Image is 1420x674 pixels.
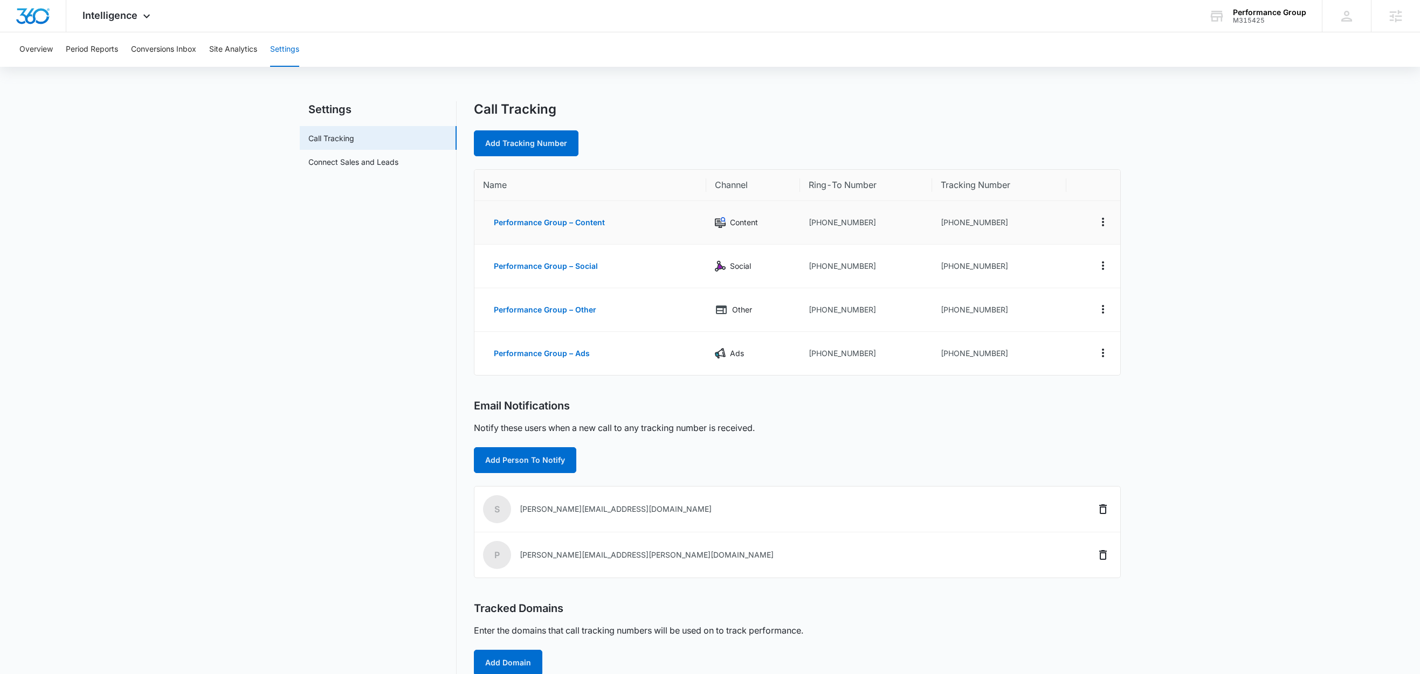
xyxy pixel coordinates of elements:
[82,10,137,21] span: Intelligence
[730,260,751,272] p: Social
[300,101,457,117] h2: Settings
[715,217,726,228] img: Content
[474,487,1055,532] td: [PERSON_NAME][EMAIL_ADDRESS][DOMAIN_NAME]
[715,261,726,272] img: Social
[932,288,1067,332] td: [PHONE_NUMBER]
[209,32,257,67] button: Site Analytics
[732,304,752,316] p: Other
[19,32,53,67] button: Overview
[800,170,932,201] th: Ring-To Number
[932,170,1067,201] th: Tracking Number
[1094,257,1112,274] button: Actions
[474,447,576,473] button: Add Person To Notify
[800,288,932,332] td: [PHONE_NUMBER]
[66,32,118,67] button: Period Reports
[1094,213,1112,231] button: Actions
[270,32,299,67] button: Settings
[483,541,511,569] span: p
[474,602,563,615] h2: Tracked Domains
[308,133,354,144] a: Call Tracking
[474,101,556,117] h1: Call Tracking
[474,421,755,434] p: Notify these users when a new call to any tracking number is received.
[483,495,511,523] span: s
[932,245,1067,288] td: [PHONE_NUMBER]
[730,217,758,228] p: Content
[474,624,803,637] p: Enter the domains that call tracking numbers will be used on to track performance.
[1233,8,1306,17] div: account name
[800,245,932,288] td: [PHONE_NUMBER]
[483,341,601,366] button: Performance Group – Ads
[1094,344,1112,362] button: Actions
[932,332,1067,375] td: [PHONE_NUMBER]
[1094,501,1112,518] button: Delete
[483,253,609,279] button: Performance Group – Social
[800,201,932,245] td: [PHONE_NUMBER]
[932,201,1067,245] td: [PHONE_NUMBER]
[483,297,607,323] button: Performance Group – Other
[474,399,570,413] h2: Email Notifications
[1094,301,1112,318] button: Actions
[1094,546,1112,564] button: Delete
[706,170,800,201] th: Channel
[483,210,616,235] button: Performance Group – Content
[1233,17,1306,24] div: account id
[800,332,932,375] td: [PHONE_NUMBER]
[730,348,744,359] p: Ads
[308,156,398,168] a: Connect Sales and Leads
[474,130,578,156] a: Add Tracking Number
[131,32,196,67] button: Conversions Inbox
[715,348,726,359] img: Ads
[474,532,1055,578] td: [PERSON_NAME][EMAIL_ADDRESS][PERSON_NAME][DOMAIN_NAME]
[474,170,707,201] th: Name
